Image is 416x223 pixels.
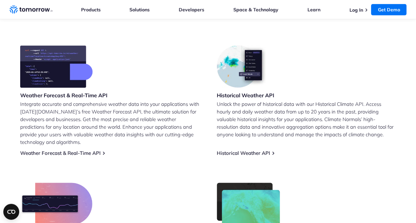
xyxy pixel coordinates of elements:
p: Unlock the power of historical data with our Historical Climate API. Access hourly and daily weat... [217,100,396,138]
button: Open CMP widget [3,204,19,220]
a: Get Demo [371,4,406,15]
a: Developers [179,7,204,13]
a: Space & Technology [233,7,278,13]
h3: Historical Weather API [217,92,274,99]
a: Log In [349,7,363,13]
p: Integrate accurate and comprehensive weather data into your applications with [DATE][DOMAIN_NAME]... [20,100,200,146]
a: Products [81,7,101,13]
a: Learn [307,7,320,13]
a: Historical Weather API [217,150,270,156]
h3: Weather Forecast & Real-Time API [20,92,108,99]
a: Home link [10,5,53,15]
a: Solutions [129,7,150,13]
a: Weather Forecast & Real-Time API [20,150,101,156]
